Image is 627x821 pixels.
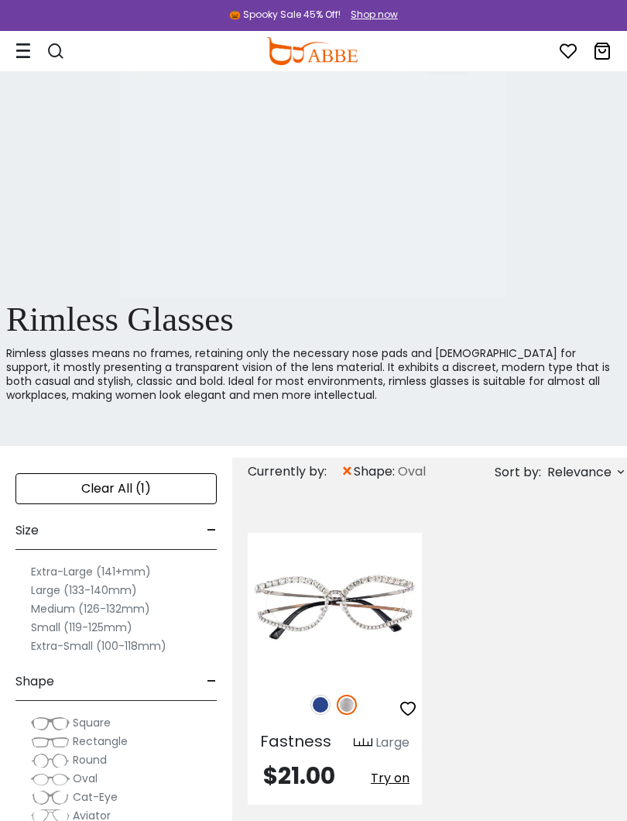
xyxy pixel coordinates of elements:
label: Large (133-140mm) [31,581,137,599]
span: - [207,663,217,700]
span: shape: [354,462,398,481]
span: Cat-Eye [73,789,118,805]
img: Rectangle.png [31,734,70,750]
span: Relevance [547,459,612,486]
p: Rimless glasses means no frames, retaining only the necessary nose pads and [DEMOGRAPHIC_DATA] fo... [6,346,621,402]
img: Silver [337,695,357,715]
img: Blue [310,695,331,715]
button: Try on [371,764,409,792]
span: Size [15,512,39,549]
a: Shop now [343,8,398,21]
span: - [207,512,217,549]
span: Sort by: [495,463,541,481]
label: Medium (126-132mm) [31,599,150,618]
img: abbeglasses.com [266,37,358,65]
span: Square [73,715,111,730]
img: Silver Fastness - Metal ,Adjust Nose Pads [248,533,422,678]
img: size ruler [354,737,372,749]
div: Shop now [351,8,398,22]
div: Clear All (1) [15,473,217,504]
label: Extra-Large (141+mm) [31,562,151,581]
label: Extra-Small (100-118mm) [31,637,166,655]
h1: Rimless Glasses [6,298,621,340]
span: Oval [73,771,98,786]
img: Oval.png [31,771,70,787]
span: Try on [371,769,409,787]
img: Cat-Eye.png [31,790,70,806]
span: Fastness [260,730,331,752]
div: Currently by: [248,458,341,486]
div: 🎃 Spooky Sale 45% Off! [229,8,341,22]
span: Oval [398,462,426,481]
label: Small (119-125mm) [31,618,132,637]
span: $21.00 [263,759,335,792]
span: × [341,458,354,486]
img: Round.png [31,753,70,768]
span: Shape [15,663,54,700]
div: Large [375,733,409,752]
img: Square.png [31,716,70,731]
span: Rectangle [73,733,128,749]
span: Round [73,752,107,768]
